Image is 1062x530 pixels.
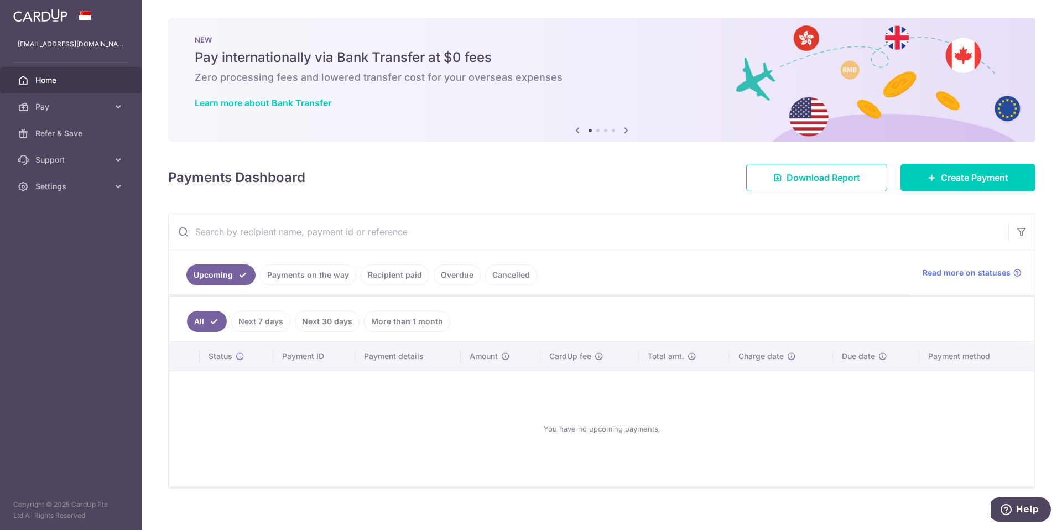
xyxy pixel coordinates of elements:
[195,71,1009,84] h6: Zero processing fees and lowered transfer cost for your overseas expenses
[361,264,429,285] a: Recipient paid
[18,39,124,50] p: [EMAIL_ADDRESS][DOMAIN_NAME]
[186,264,256,285] a: Upcoming
[183,380,1021,477] div: You have no upcoming payments.
[900,164,1035,191] a: Create Payment
[35,181,108,192] span: Settings
[923,267,1022,278] a: Read more on statuses
[470,351,498,362] span: Amount
[195,97,331,108] a: Learn more about Bank Transfer
[35,101,108,112] span: Pay
[738,351,784,362] span: Charge date
[168,18,1035,142] img: Bank transfer banner
[746,164,887,191] a: Download Report
[260,264,356,285] a: Payments on the way
[273,342,355,371] th: Payment ID
[35,75,108,86] span: Home
[168,168,305,188] h4: Payments Dashboard
[195,35,1009,44] p: NEW
[485,264,537,285] a: Cancelled
[231,311,290,332] a: Next 7 days
[209,351,232,362] span: Status
[434,264,481,285] a: Overdue
[35,128,108,139] span: Refer & Save
[35,154,108,165] span: Support
[13,9,67,22] img: CardUp
[787,171,860,184] span: Download Report
[991,497,1051,524] iframe: Opens a widget where you can find more information
[648,351,684,362] span: Total amt.
[549,351,591,362] span: CardUp fee
[355,342,461,371] th: Payment details
[187,311,227,332] a: All
[919,342,1034,371] th: Payment method
[941,171,1008,184] span: Create Payment
[195,49,1009,66] h5: Pay internationally via Bank Transfer at $0 fees
[169,214,1008,250] input: Search by recipient name, payment id or reference
[295,311,360,332] a: Next 30 days
[923,267,1011,278] span: Read more on statuses
[364,311,450,332] a: More than 1 month
[842,351,875,362] span: Due date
